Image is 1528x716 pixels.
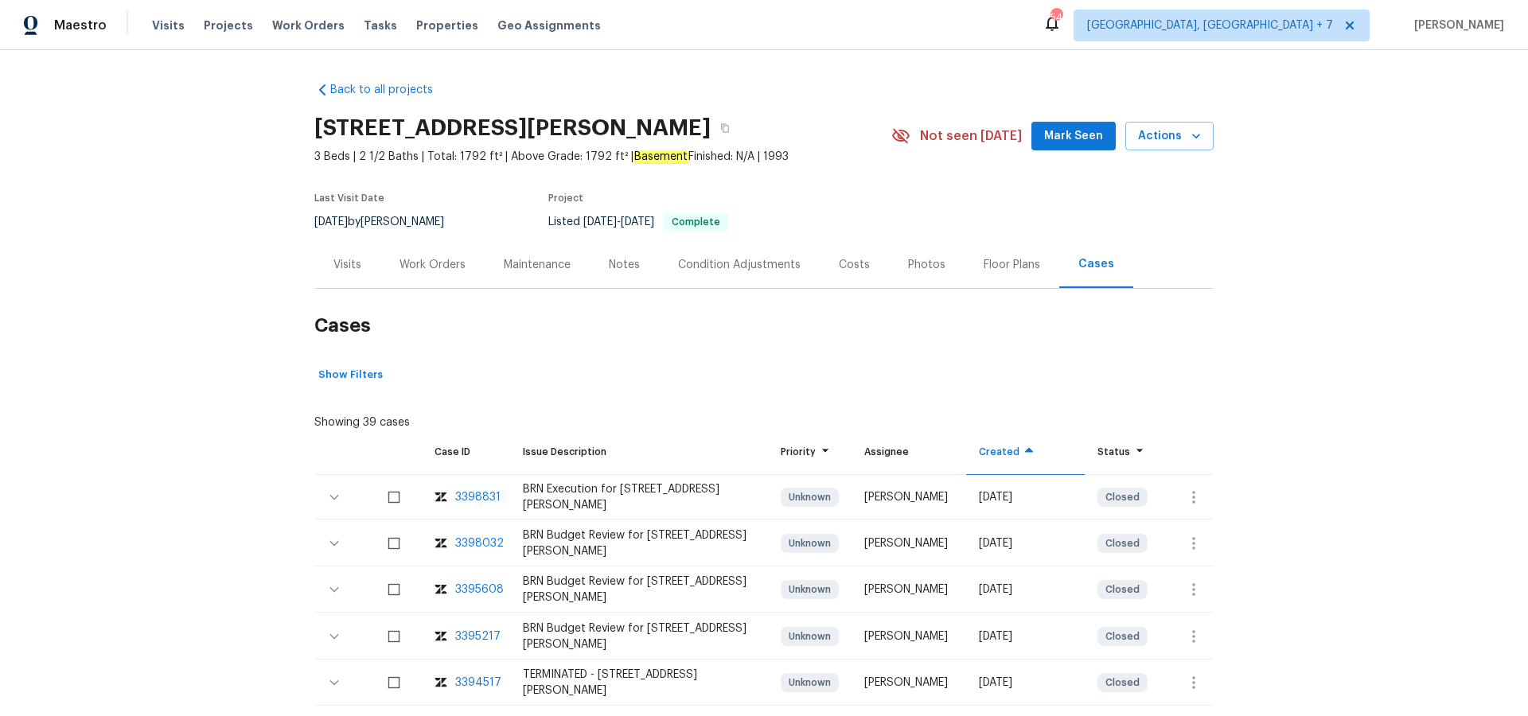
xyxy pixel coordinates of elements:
div: 54 [1050,10,1062,25]
span: Tasks [364,20,397,31]
span: Listed [548,216,728,228]
div: [DATE] [979,489,1072,505]
span: Geo Assignments [497,18,601,33]
span: Last Visit Date [314,193,384,203]
div: Notes [609,257,640,273]
div: Created [979,444,1072,460]
em: Basement [633,150,688,163]
a: zendesk-icon3394517 [435,675,497,691]
span: Show Filters [318,366,383,384]
div: TERMINATED - [STREET_ADDRESS][PERSON_NAME] [523,667,754,698]
div: [DATE] [979,675,1072,691]
span: Properties [416,18,478,33]
div: [DATE] [979,582,1072,597]
div: 3395608 [455,582,504,597]
div: Status [1097,444,1149,460]
div: BRN Budget Review for [STREET_ADDRESS][PERSON_NAME] [523,574,754,605]
div: Issue Description [523,444,754,460]
div: by [PERSON_NAME] [314,212,463,232]
div: 3398032 [455,535,504,551]
span: Mark Seen [1044,126,1103,146]
span: Complete [665,217,727,227]
div: BRN Budget Review for [STREET_ADDRESS][PERSON_NAME] [523,621,754,652]
div: Showing 39 cases [314,408,410,430]
img: zendesk-icon [435,582,447,597]
span: Closed [1099,628,1146,644]
div: [PERSON_NAME] [864,628,954,644]
span: Unknown [782,489,837,505]
div: Work Orders [400,257,466,273]
div: Case ID [435,444,497,460]
a: zendesk-icon3395217 [435,628,497,644]
div: 3398831 [455,489,501,505]
span: Unknown [782,535,837,551]
div: [PERSON_NAME] [864,535,954,551]
span: [GEOGRAPHIC_DATA], [GEOGRAPHIC_DATA] + 7 [1087,18,1333,33]
div: BRN Execution for [STREET_ADDRESS][PERSON_NAME] [523,481,754,513]
span: Visits [152,18,185,33]
span: Unknown [782,675,837,691]
span: Closed [1099,489,1146,505]
button: Copy Address [711,114,739,142]
img: zendesk-icon [435,489,447,505]
div: [DATE] [979,628,1072,644]
div: [DATE] [979,535,1072,551]
div: Floor Plans [984,257,1040,273]
span: [DATE] [621,216,654,228]
div: [PERSON_NAME] [864,582,954,597]
div: Maintenance [504,257,571,273]
span: Projects [204,18,253,33]
h2: [STREET_ADDRESS][PERSON_NAME] [314,120,711,136]
div: Cases [1078,256,1114,272]
a: zendesk-icon3398032 [435,535,497,551]
button: Show Filters [314,363,387,387]
span: - [583,216,654,228]
span: Not seen [DATE] [920,128,1022,144]
span: Project [548,193,583,203]
span: Work Orders [272,18,345,33]
span: Closed [1099,582,1146,597]
span: [DATE] [314,216,348,228]
div: [PERSON_NAME] [864,675,954,691]
a: zendesk-icon3395608 [435,582,497,597]
img: zendesk-icon [435,675,447,691]
span: Actions [1138,126,1201,146]
div: Priority [781,444,839,460]
span: Maestro [54,18,107,33]
div: Photos [908,257,945,273]
span: Closed [1099,675,1146,691]
div: Condition Adjustments [678,257,801,273]
img: zendesk-icon [435,535,447,551]
span: 3 Beds | 2 1/2 Baths | Total: 1792 ft² | Above Grade: 1792 ft² | Finished: N/A | 1993 [314,149,891,165]
span: Unknown [782,582,837,597]
button: Actions [1125,122,1214,151]
span: [DATE] [583,216,617,228]
a: zendesk-icon3398831 [435,489,497,505]
div: 3395217 [455,628,501,644]
div: Visits [333,257,361,273]
button: Mark Seen [1031,122,1116,151]
span: Unknown [782,628,837,644]
img: zendesk-icon [435,628,447,644]
div: Costs [839,257,870,273]
span: [PERSON_NAME] [1408,18,1504,33]
a: Back to all projects [314,82,467,98]
span: Closed [1099,535,1146,551]
div: BRN Budget Review for [STREET_ADDRESS][PERSON_NAME] [523,527,754,559]
div: [PERSON_NAME] [864,489,954,505]
div: Assignee [864,444,954,460]
h2: Cases [314,289,1214,363]
div: 3394517 [455,675,501,691]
